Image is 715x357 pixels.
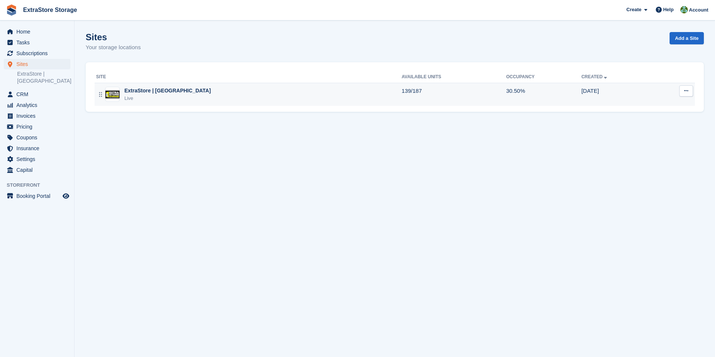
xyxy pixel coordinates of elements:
span: Storefront [7,181,74,189]
span: CRM [16,89,61,99]
span: Home [16,26,61,37]
span: Pricing [16,121,61,132]
span: Account [689,6,708,14]
th: Available Units [402,71,506,83]
span: Capital [16,165,61,175]
a: menu [4,100,70,110]
a: menu [4,143,70,154]
span: Settings [16,154,61,164]
span: Help [663,6,674,13]
img: stora-icon-8386f47178a22dfd0bd8f6a31ec36ba5ce8667c1dd55bd0f319d3a0aa187defe.svg [6,4,17,16]
a: ExtraStore Storage [20,4,80,16]
div: ExtraStore | [GEOGRAPHIC_DATA] [124,87,211,95]
a: menu [4,26,70,37]
span: Coupons [16,132,61,143]
a: menu [4,154,70,164]
h1: Sites [86,32,141,42]
a: menu [4,121,70,132]
span: Sites [16,59,61,69]
td: 139/187 [402,83,506,106]
span: Tasks [16,37,61,48]
td: 30.50% [506,83,581,106]
span: Analytics [16,100,61,110]
th: Site [95,71,402,83]
span: Booking Portal [16,191,61,201]
span: Insurance [16,143,61,154]
span: Subscriptions [16,48,61,59]
img: Jill Leckie [680,6,688,13]
a: Preview store [61,192,70,200]
a: Created [581,74,608,79]
td: [DATE] [581,83,653,106]
img: Image of ExtraStore | Belfast site [105,91,120,98]
div: Live [124,95,211,102]
span: Create [626,6,641,13]
a: menu [4,59,70,69]
a: menu [4,89,70,99]
span: Invoices [16,111,61,121]
a: menu [4,111,70,121]
a: ExtraStore | [GEOGRAPHIC_DATA] [17,70,70,85]
a: menu [4,132,70,143]
a: menu [4,37,70,48]
a: Add a Site [670,32,704,44]
th: Occupancy [506,71,581,83]
a: menu [4,48,70,59]
a: menu [4,191,70,201]
a: menu [4,165,70,175]
p: Your storage locations [86,43,141,52]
